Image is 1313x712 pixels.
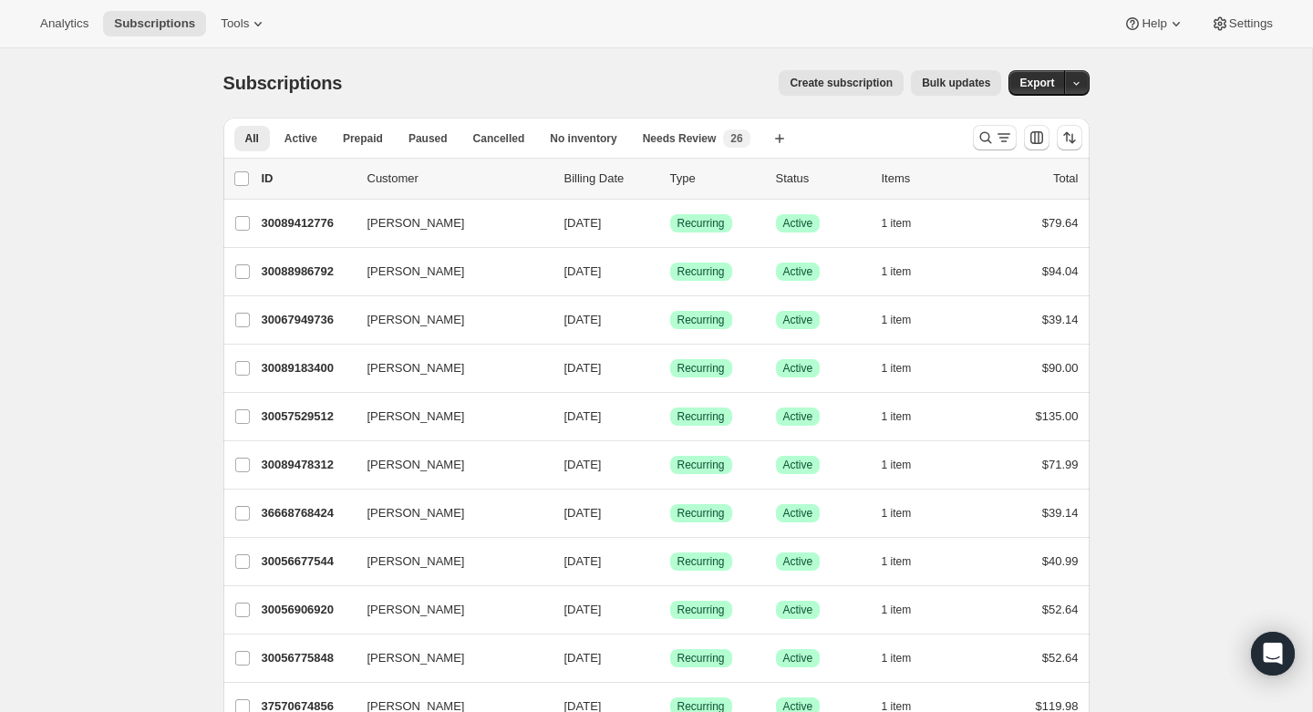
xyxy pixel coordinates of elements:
button: 1 item [882,549,932,574]
button: [PERSON_NAME] [357,257,539,286]
span: 1 item [882,603,912,617]
span: Recurring [677,313,725,327]
div: 30089478312[PERSON_NAME][DATE]SuccessRecurringSuccessActive1 item$71.99 [262,452,1079,478]
div: 30067949736[PERSON_NAME][DATE]SuccessRecurringSuccessActive1 item$39.14 [262,307,1079,333]
span: 1 item [882,554,912,569]
span: Active [783,264,813,279]
span: Active [783,216,813,231]
span: 1 item [882,361,912,376]
span: Subscriptions [223,73,343,93]
span: Recurring [677,554,725,569]
span: Analytics [40,16,88,31]
span: Settings [1229,16,1273,31]
span: Prepaid [343,131,383,146]
span: [DATE] [564,361,602,375]
p: 30057529512 [262,408,353,426]
span: [DATE] [564,264,602,278]
span: Bulk updates [922,76,990,90]
span: [PERSON_NAME] [367,263,465,281]
span: [DATE] [564,313,602,326]
span: Subscriptions [114,16,195,31]
span: Create subscription [790,76,893,90]
button: 1 item [882,645,932,671]
span: Active [783,409,813,424]
span: Needs Review [643,131,717,146]
div: 30089183400[PERSON_NAME][DATE]SuccessRecurringSuccessActive1 item$90.00 [262,356,1079,381]
div: Open Intercom Messenger [1251,632,1295,676]
span: Active [783,554,813,569]
span: $90.00 [1042,361,1079,375]
button: Analytics [29,11,99,36]
span: $39.14 [1042,313,1079,326]
span: Active [783,458,813,472]
p: 30056677544 [262,552,353,571]
span: Recurring [677,361,725,376]
span: [PERSON_NAME] [367,408,465,426]
span: Active [783,603,813,617]
span: [DATE] [564,409,602,423]
span: 1 item [882,409,912,424]
button: [PERSON_NAME] [357,547,539,576]
span: [PERSON_NAME] [367,601,465,619]
button: Sort the results [1057,125,1082,150]
span: Active [783,651,813,666]
span: 1 item [882,458,912,472]
p: 30056906920 [262,601,353,619]
span: [PERSON_NAME] [367,456,465,474]
span: Recurring [677,264,725,279]
button: 1 item [882,597,932,623]
span: Recurring [677,216,725,231]
button: Customize table column order and visibility [1024,125,1049,150]
div: 30056677544[PERSON_NAME][DATE]SuccessRecurringSuccessActive1 item$40.99 [262,549,1079,574]
p: 30056775848 [262,649,353,667]
span: $52.64 [1042,603,1079,616]
p: Status [776,170,867,188]
span: Active [783,361,813,376]
button: 1 item [882,307,932,333]
span: Active [783,506,813,521]
span: $71.99 [1042,458,1079,471]
span: Paused [408,131,448,146]
span: [DATE] [564,506,602,520]
div: 36668768424[PERSON_NAME][DATE]SuccessRecurringSuccessActive1 item$39.14 [262,500,1079,526]
p: Billing Date [564,170,656,188]
span: Recurring [677,603,725,617]
span: 1 item [882,216,912,231]
span: Help [1142,16,1166,31]
span: [DATE] [564,216,602,230]
p: 30089478312 [262,456,353,474]
button: [PERSON_NAME] [357,209,539,238]
button: Settings [1200,11,1284,36]
span: [PERSON_NAME] [367,359,465,377]
span: Active [783,313,813,327]
span: 1 item [882,506,912,521]
button: Create subscription [779,70,904,96]
button: [PERSON_NAME] [357,595,539,624]
div: 30088986792[PERSON_NAME][DATE]SuccessRecurringSuccessActive1 item$94.04 [262,259,1079,284]
span: 1 item [882,264,912,279]
span: [PERSON_NAME] [367,504,465,522]
span: Tools [221,16,249,31]
button: [PERSON_NAME] [357,305,539,335]
p: 30067949736 [262,311,353,329]
button: Help [1112,11,1195,36]
button: Export [1008,70,1065,96]
span: $39.14 [1042,506,1079,520]
button: Subscriptions [103,11,206,36]
span: [PERSON_NAME] [367,552,465,571]
div: 30056906920[PERSON_NAME][DATE]SuccessRecurringSuccessActive1 item$52.64 [262,597,1079,623]
span: Recurring [677,409,725,424]
span: Active [284,131,317,146]
span: [PERSON_NAME] [367,649,465,667]
span: No inventory [550,131,616,146]
div: Type [670,170,761,188]
span: 1 item [882,313,912,327]
div: IDCustomerBilling DateTypeStatusItemsTotal [262,170,1079,188]
span: [PERSON_NAME] [367,214,465,232]
button: Create new view [765,126,794,151]
button: Bulk updates [911,70,1001,96]
span: $94.04 [1042,264,1079,278]
button: [PERSON_NAME] [357,450,539,480]
span: $40.99 [1042,554,1079,568]
p: 30088986792 [262,263,353,281]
